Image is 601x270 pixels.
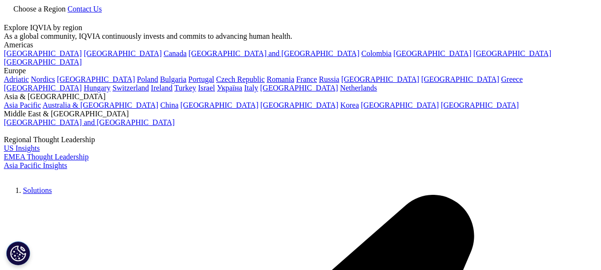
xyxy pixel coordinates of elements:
[4,67,597,75] div: Europe
[261,101,339,109] a: [GEOGRAPHIC_DATA]
[4,92,597,101] div: Asia & [GEOGRAPHIC_DATA]
[340,84,377,92] a: Netherlands
[84,84,110,92] a: Hungary
[67,5,102,13] a: Contact Us
[393,49,471,57] a: [GEOGRAPHIC_DATA]
[4,84,82,92] a: [GEOGRAPHIC_DATA]
[4,41,597,49] div: Americas
[4,144,40,152] a: US Insights
[260,84,338,92] a: [GEOGRAPHIC_DATA]
[501,75,523,83] a: Greece
[43,101,158,109] a: Australia & [GEOGRAPHIC_DATA]
[441,101,519,109] a: [GEOGRAPHIC_DATA]
[267,75,295,83] a: Romania
[361,49,392,57] a: Colombia
[4,118,175,126] a: [GEOGRAPHIC_DATA] and [GEOGRAPHIC_DATA]
[361,101,439,109] a: [GEOGRAPHIC_DATA]
[217,84,242,92] a: Україна
[151,84,173,92] a: Ireland
[4,49,82,57] a: [GEOGRAPHIC_DATA]
[160,75,186,83] a: Bulgaria
[4,32,597,41] div: As a global community, IQVIA continuously invests and commits to advancing human health.
[216,75,265,83] a: Czech Republic
[340,101,359,109] a: Korea
[198,84,215,92] a: Israel
[4,101,41,109] a: Asia Pacific
[6,241,30,265] button: Cookies Settings
[296,75,317,83] a: France
[13,5,66,13] span: Choose a Region
[23,186,52,194] a: Solutions
[164,49,186,57] a: Canada
[112,84,149,92] a: Switzerland
[57,75,135,83] a: [GEOGRAPHIC_DATA]
[244,84,258,92] a: Italy
[319,75,339,83] a: Russia
[160,101,178,109] a: China
[188,49,359,57] a: [GEOGRAPHIC_DATA] and [GEOGRAPHIC_DATA]
[473,49,551,57] a: [GEOGRAPHIC_DATA]
[175,84,197,92] a: Turkey
[180,101,258,109] a: [GEOGRAPHIC_DATA]
[137,75,158,83] a: Poland
[4,23,597,32] div: Explore IQVIA by region
[421,75,499,83] a: [GEOGRAPHIC_DATA]
[84,49,162,57] a: [GEOGRAPHIC_DATA]
[4,153,88,161] a: EMEA Thought Leadership
[4,58,82,66] a: [GEOGRAPHIC_DATA]
[188,75,214,83] a: Portugal
[4,135,597,144] div: Regional Thought Leadership
[4,75,29,83] a: Adriatic
[4,161,67,169] a: Asia Pacific Insights
[4,110,597,118] div: Middle East & [GEOGRAPHIC_DATA]
[341,75,419,83] a: [GEOGRAPHIC_DATA]
[31,75,55,83] a: Nordics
